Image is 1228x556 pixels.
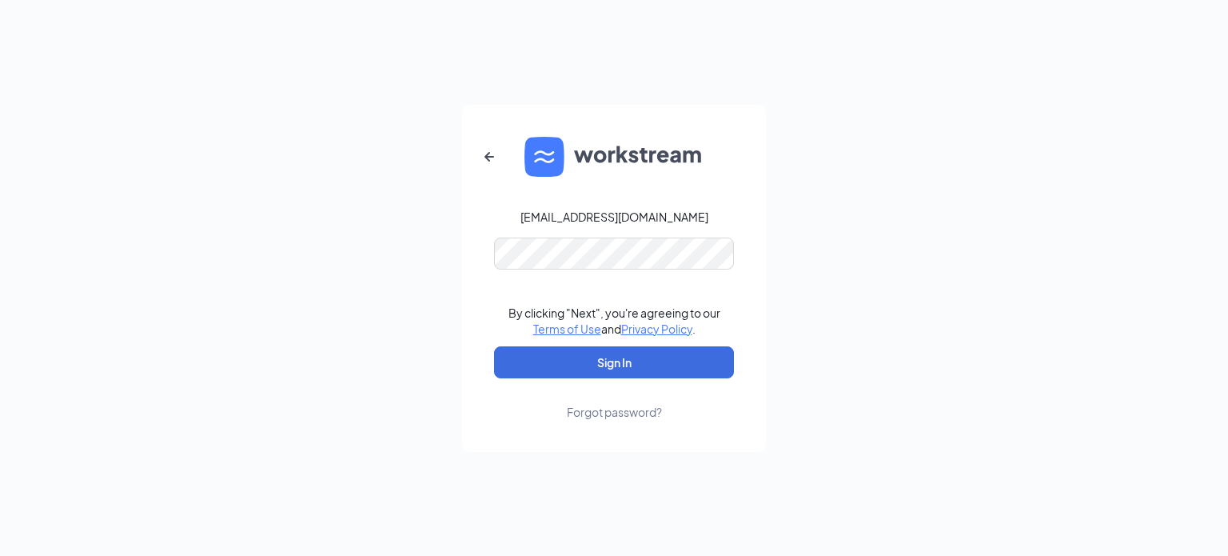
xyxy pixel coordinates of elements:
div: [EMAIL_ADDRESS][DOMAIN_NAME] [520,209,708,225]
div: Forgot password? [567,404,662,420]
a: Forgot password? [567,378,662,420]
div: By clicking "Next", you're agreeing to our and . [508,305,720,337]
button: Sign In [494,346,734,378]
svg: ArrowLeftNew [480,147,499,166]
a: Privacy Policy [621,322,692,336]
a: Terms of Use [533,322,601,336]
img: WS logo and Workstream text [524,137,704,177]
button: ArrowLeftNew [470,138,508,176]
